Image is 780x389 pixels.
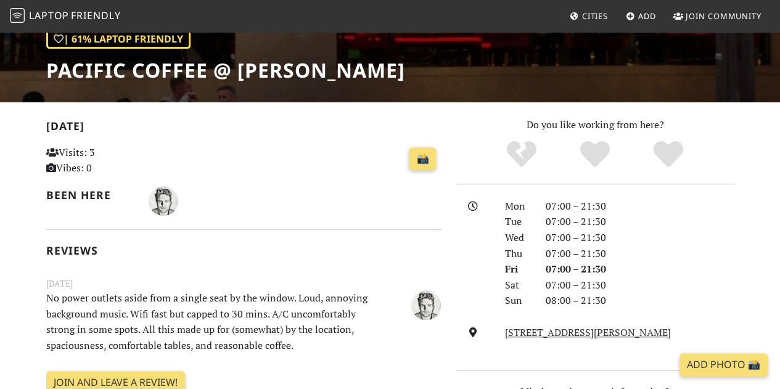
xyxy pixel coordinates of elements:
span: Join Community [686,10,762,22]
div: Tue [498,214,538,230]
span: Robert Ziman [149,193,178,207]
p: Visits: 3 Vibes: 0 [46,145,168,176]
span: Laptop [29,9,69,22]
div: 07:00 – 21:30 [538,261,742,277]
span: Friendly [71,9,120,22]
div: 07:00 – 21:30 [538,277,742,293]
div: | 61% Laptop Friendly [46,30,191,49]
div: Sun [498,293,538,309]
p: No power outlets aside from a single seat by the window. Loud, annoying background music. Wifi fa... [39,290,380,353]
h2: Been here [46,189,134,202]
div: Wed [498,230,538,246]
span: Add [638,10,656,22]
a: Join Community [668,5,766,27]
div: Fri [498,261,538,277]
span: Cities [582,10,608,22]
div: Mon [498,199,538,215]
a: Add [621,5,661,27]
a: Cities [565,5,613,27]
a: [STREET_ADDRESS][PERSON_NAME] [505,326,671,339]
div: 07:00 – 21:30 [538,230,742,246]
div: 07:00 – 21:30 [538,214,742,230]
small: [DATE] [39,277,449,290]
p: Do you like working from here? [456,117,734,133]
a: LaptopFriendly LaptopFriendly [10,6,121,27]
img: LaptopFriendly [10,8,25,23]
div: 07:00 – 21:30 [538,246,742,262]
h1: Pacific Coffee @ [PERSON_NAME] [46,59,405,82]
img: 1592-robert.jpg [411,290,441,320]
a: 📸 [409,147,436,171]
div: Yes [559,139,632,170]
div: 07:00 – 21:30 [538,199,742,215]
span: Robert Ziman [411,297,441,311]
div: No [485,139,559,170]
div: Thu [498,246,538,262]
h2: Reviews [46,244,441,257]
h2: [DATE] [46,120,441,137]
div: Sat [498,277,538,293]
div: 08:00 – 21:30 [538,293,742,309]
img: 1592-robert.jpg [149,186,178,216]
div: Definitely! [631,139,705,170]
